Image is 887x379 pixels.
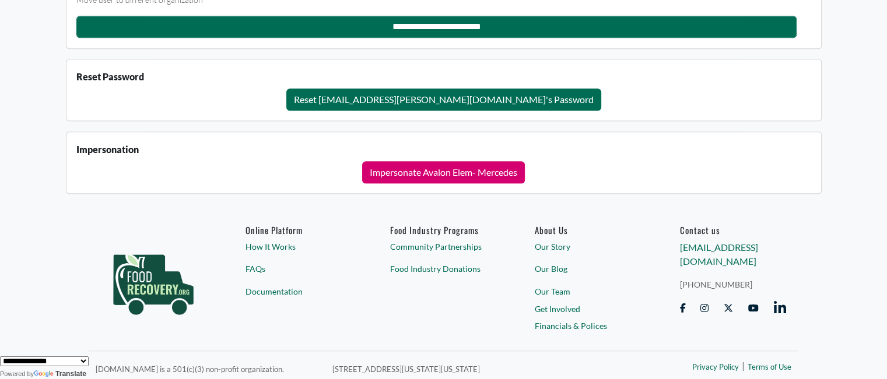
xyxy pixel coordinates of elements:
a: Community Partnerships [390,240,497,253]
a: Our Blog [535,263,641,275]
label: Impersonation [76,143,139,157]
a: [PHONE_NUMBER] [679,278,786,291]
a: About Us [535,225,641,235]
a: FAQs [246,263,352,275]
a: How It Works [246,240,352,253]
img: Google Translate [34,370,55,378]
label: Reset Password [76,70,144,84]
a: Get Involved [535,303,641,315]
button: Impersonate Avalon Elem- Mercedes [362,161,525,183]
a: Documentation [246,285,352,297]
a: Financials & Polices [535,320,641,332]
a: Translate [34,370,86,378]
a: Our Story [535,240,641,253]
a: Our Team [535,285,641,297]
h6: Food Industry Programs [390,225,497,235]
h6: Contact us [679,225,786,235]
h6: Online Platform [246,225,352,235]
a: [EMAIL_ADDRESS][DOMAIN_NAME] [679,242,758,267]
a: Food Industry Donations [390,263,497,275]
img: food_recovery_green_logo-76242d7a27de7ed26b67be613a865d9c9037ba317089b267e0515145e5e51427.png [101,225,206,335]
button: Reset [EMAIL_ADDRESS][PERSON_NAME][DOMAIN_NAME]'s Password [286,88,601,111]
